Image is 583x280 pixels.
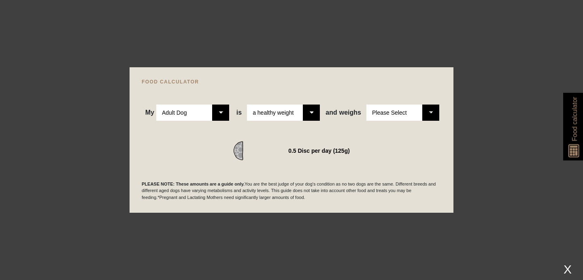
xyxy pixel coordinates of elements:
h4: FOOD CALCULATOR [142,79,441,84]
p: You are the best judge of your dog's condition as no two dogs are the same. Different breeds and ... [142,181,441,201]
b: PLEASE NOTE: These amounts are a guide only. [142,182,245,186]
div: 0.5 Disc per day (125g) [288,145,350,156]
div: X [560,263,575,276]
span: weighs [326,109,361,116]
span: My [145,109,154,116]
span: is [236,109,242,116]
span: Food calculator [570,97,579,141]
span: and [326,109,339,116]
